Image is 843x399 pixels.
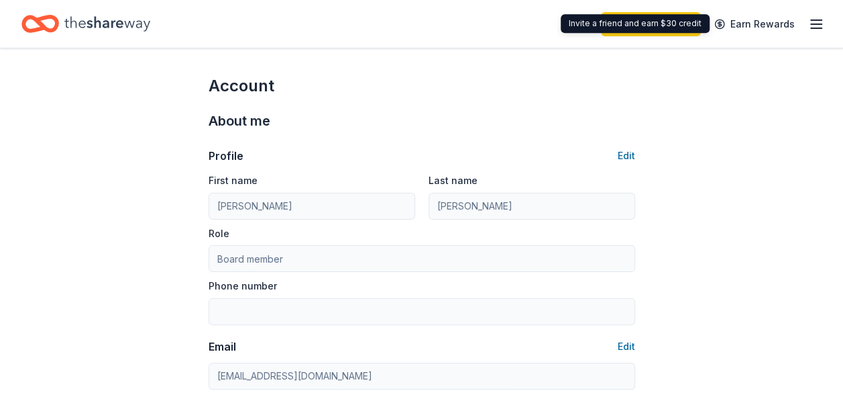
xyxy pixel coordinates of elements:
[209,75,635,97] div: Account
[209,174,258,187] label: First name
[561,14,710,33] div: Invite a friend and earn $30 credit
[601,12,701,36] a: Start free trial
[618,339,635,355] button: Edit
[209,227,229,240] label: Role
[209,148,243,164] div: Profile
[209,279,277,293] label: Phone number
[706,12,803,36] a: Earn Rewards
[21,8,150,40] a: Home
[209,110,635,132] div: About me
[618,148,635,164] button: Edit
[209,339,236,355] div: Email
[429,174,477,187] label: Last name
